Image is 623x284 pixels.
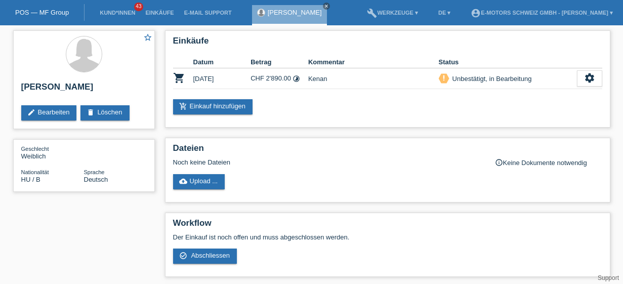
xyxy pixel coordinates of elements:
[134,3,143,11] span: 43
[173,218,602,233] h2: Workflow
[367,8,377,18] i: build
[173,99,253,114] a: add_shopping_cartEinkauf hinzufügen
[21,82,147,97] h2: [PERSON_NAME]
[84,169,105,175] span: Sprache
[471,8,481,18] i: account_circle
[179,252,187,260] i: check_circle_outline
[179,177,187,185] i: cloud_upload
[143,33,152,42] i: star_border
[308,56,439,68] th: Kommentar
[440,74,447,82] i: priority_high
[584,72,595,84] i: settings
[191,252,230,259] span: Abschliessen
[179,102,187,110] i: add_shopping_cart
[251,56,308,68] th: Betrag
[21,145,84,160] div: Weiblich
[21,176,40,183] span: Ungarn / B / 31.03.2014
[293,75,300,83] i: Fixe Raten (24 Raten)
[84,176,108,183] span: Deutsch
[173,143,602,158] h2: Dateien
[21,169,49,175] span: Nationalität
[95,10,140,16] a: Kund*innen
[308,68,439,89] td: Kenan
[27,108,35,116] i: edit
[433,10,455,16] a: DE ▾
[173,233,602,241] p: Der Einkauf ist noch offen und muss abgeschlossen werden.
[323,3,330,10] a: close
[80,105,129,120] a: deleteLöschen
[495,158,602,167] div: Keine Dokumente notwendig
[362,10,423,16] a: buildWerkzeuge ▾
[21,146,49,152] span: Geschlecht
[324,4,329,9] i: close
[173,249,237,264] a: check_circle_outline Abschliessen
[143,33,152,44] a: star_border
[173,174,225,189] a: cloud_uploadUpload ...
[449,73,532,84] div: Unbestätigt, in Bearbeitung
[251,68,308,89] td: CHF 2'890.00
[439,56,577,68] th: Status
[495,158,503,167] i: info_outline
[173,72,185,84] i: POSP00026978
[193,68,251,89] td: [DATE]
[21,105,77,120] a: editBearbeiten
[15,9,69,16] a: POS — MF Group
[268,9,322,16] a: [PERSON_NAME]
[173,36,602,51] h2: Einkäufe
[193,56,251,68] th: Datum
[466,10,618,16] a: account_circleE-Motors Schweiz GmbH - [PERSON_NAME] ▾
[598,274,619,281] a: Support
[140,10,179,16] a: Einkäufe
[173,158,482,166] div: Noch keine Dateien
[179,10,237,16] a: E-Mail Support
[87,108,95,116] i: delete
